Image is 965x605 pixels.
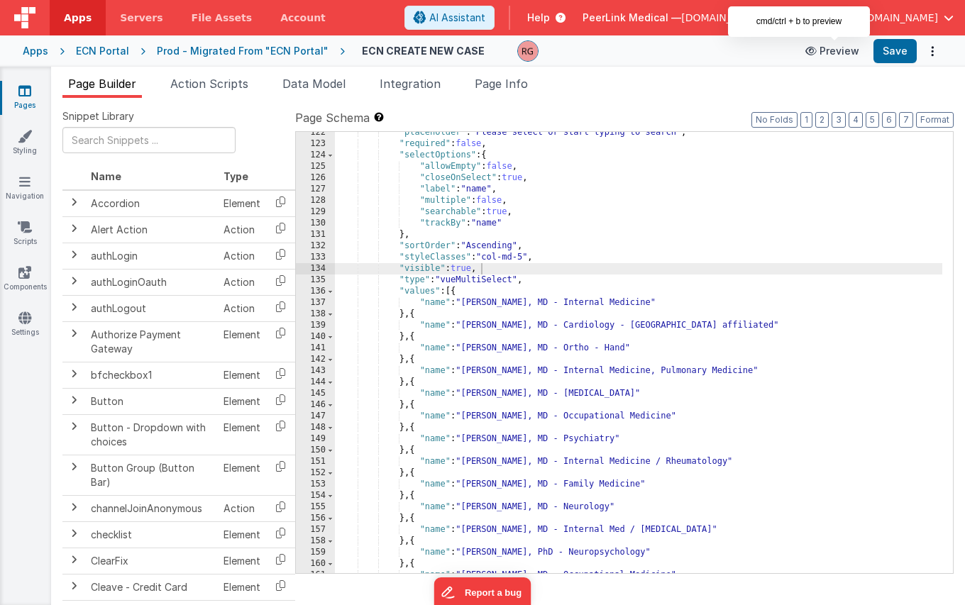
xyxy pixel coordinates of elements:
div: 142 [296,354,335,365]
span: AI Assistant [429,11,485,25]
div: 148 [296,422,335,433]
button: Format [916,112,954,128]
div: 152 [296,467,335,479]
span: Help [527,11,550,25]
div: 139 [296,320,335,331]
div: 143 [296,365,335,377]
td: Element [218,190,266,217]
div: 141 [296,343,335,354]
span: Apps [64,11,92,25]
div: Prod - Migrated From "ECN Portal" [157,44,329,58]
span: Page Info [475,77,528,91]
span: Page Schema [295,109,370,126]
button: 7 [899,112,913,128]
div: 135 [296,274,335,286]
div: 123 [296,138,335,150]
td: authLogin [85,243,218,269]
td: Authorize Payment Gateway [85,321,218,362]
div: 140 [296,331,335,343]
button: 5 [866,112,879,128]
div: 122 [296,127,335,138]
div: cmd/ctrl + b to preview [728,6,870,37]
div: 150 [296,445,335,456]
td: channelJoinAnonymous [85,495,218,521]
div: 128 [296,195,335,206]
div: 146 [296,399,335,411]
button: 3 [832,112,846,128]
button: 2 [815,112,829,128]
div: 155 [296,501,335,513]
span: Type [224,170,248,182]
td: Action [218,269,266,295]
button: AI Assistant [404,6,495,30]
div: 129 [296,206,335,218]
div: 145 [296,388,335,399]
td: Button Group (Button Bar) [85,455,218,495]
div: 144 [296,377,335,388]
span: Servers [120,11,162,25]
button: 6 [882,112,896,128]
div: 124 [296,150,335,161]
td: authLoginOauth [85,269,218,295]
button: 4 [849,112,863,128]
span: Action Scripts [170,77,248,91]
td: checklist [85,521,218,548]
div: 136 [296,286,335,297]
span: File Assets [192,11,253,25]
td: Element [218,388,266,414]
div: 157 [296,524,335,535]
span: PeerLink Medical — [583,11,681,25]
div: 138 [296,309,335,320]
div: 133 [296,252,335,263]
button: Options [922,41,942,61]
td: Cleave - Credit Card [85,574,218,600]
div: 137 [296,297,335,309]
div: 159 [296,547,335,558]
span: Data Model [282,77,346,91]
div: 125 [296,161,335,172]
div: 127 [296,184,335,195]
td: Action [218,295,266,321]
td: authLogout [85,295,218,321]
div: 147 [296,411,335,422]
td: Element [218,548,266,574]
div: 160 [296,558,335,570]
div: 126 [296,172,335,184]
div: Apps [23,44,48,58]
td: Accordion [85,190,218,217]
button: PeerLink Medical — [DOMAIN_NAME][EMAIL_ADDRESS][DOMAIN_NAME] [583,11,954,25]
span: Integration [380,77,441,91]
div: 158 [296,535,335,547]
img: 32acf354f7c792df0addc5efaefdc4a2 [518,41,538,61]
button: Save [873,39,917,63]
div: 154 [296,490,335,501]
div: ECN Portal [76,44,129,58]
td: bfcheckbox1 [85,362,218,388]
td: Action [218,216,266,243]
div: 151 [296,456,335,467]
div: 149 [296,433,335,445]
td: Element [218,321,266,362]
td: Element [218,414,266,455]
span: Name [91,170,121,182]
span: Page Builder [68,77,136,91]
div: 132 [296,240,335,252]
td: Element [218,574,266,600]
td: Action [218,495,266,521]
button: 1 [800,112,812,128]
span: Snippet Library [62,109,134,123]
div: 131 [296,229,335,240]
td: Element [218,455,266,495]
td: ClearFix [85,548,218,574]
span: [DOMAIN_NAME][EMAIL_ADDRESS][DOMAIN_NAME] [681,11,938,25]
button: Preview [797,40,868,62]
td: Element [218,362,266,388]
td: Button [85,388,218,414]
td: Alert Action [85,216,218,243]
button: No Folds [751,112,798,128]
td: Element [218,521,266,548]
div: 153 [296,479,335,490]
input: Search Snippets ... [62,127,236,153]
div: 134 [296,263,335,274]
h4: ECN CREATE NEW CASE [362,45,485,56]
